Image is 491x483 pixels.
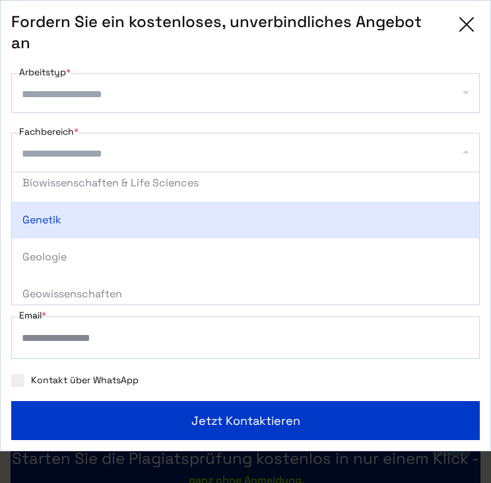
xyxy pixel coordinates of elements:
button: Jetzt kontaktieren [11,401,480,440]
label: Arbeitstyp [19,64,71,80]
span: Jetzt kontaktieren [191,412,300,429]
div: Genetik [12,202,479,239]
label: Email [19,307,46,323]
div: Geowissenschaften [12,276,479,313]
label: Fachbereich [19,124,79,139]
div: Geologie [12,239,479,276]
div: Biowissenschaften & Life Sciences [12,165,479,202]
span: Fordern Sie ein kostenloses, unverbindliches Angebot an [11,11,443,54]
label: Kontakt über WhatsApp [11,374,139,386]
